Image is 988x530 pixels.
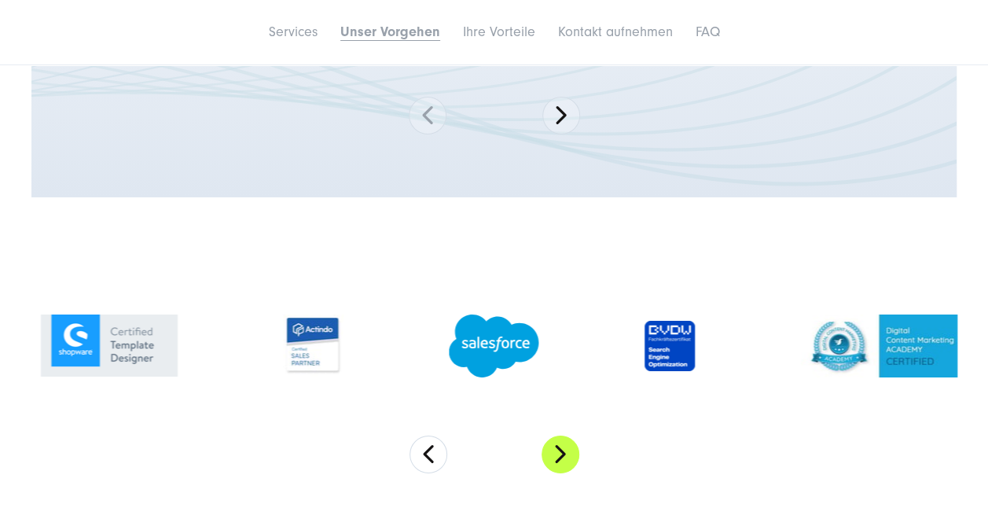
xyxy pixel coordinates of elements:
img: Zertifizierte Salesforce Partner [449,315,539,377]
img: Actindo Certified Business Partner Badge des E-Commerce ERP System aus der Cloud - Digitalagentur... [283,315,343,377]
a: Unser Vorgehen [340,24,440,40]
a: FAQ [696,24,720,40]
a: Ihre Vorteile [463,24,535,40]
a: Kontakt aufnehmen [558,24,673,40]
a: Services [269,24,318,40]
img: Digital Content Marketing Academy - Digital Agentur - SUNZINET [800,315,957,377]
button: Previous [410,436,447,473]
img: Zertifizierter Shopware Template Designer [41,315,178,377]
img: BVDW Fachkräftezertifikat - Digitalagentur SUNZINET [645,321,695,371]
button: Next [542,436,579,473]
